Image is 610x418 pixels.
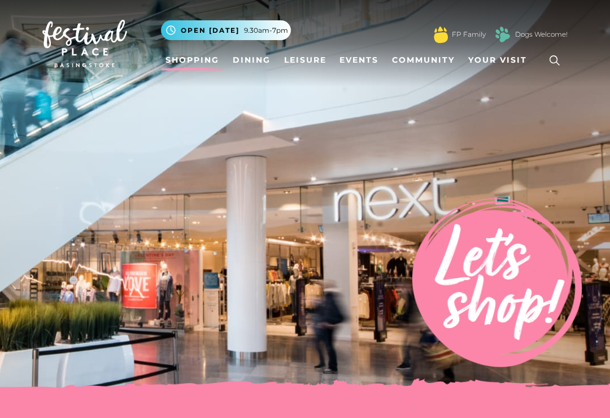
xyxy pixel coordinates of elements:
a: Community [387,50,459,71]
a: FP Family [452,29,486,40]
a: Shopping [161,50,224,71]
button: Open [DATE] 9.30am-7pm [161,20,291,40]
a: Dining [228,50,275,71]
a: Dogs Welcome! [515,29,568,40]
a: Leisure [280,50,331,71]
span: Open [DATE] [181,25,239,36]
a: Your Visit [464,50,537,71]
span: Your Visit [468,54,527,66]
span: 9.30am-7pm [244,25,288,36]
img: Festival Place Logo [42,20,127,67]
a: Events [335,50,383,71]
